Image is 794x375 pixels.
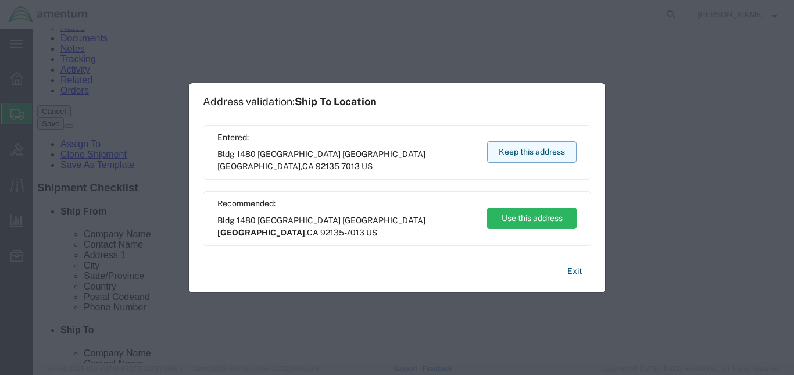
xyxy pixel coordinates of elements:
[217,198,476,210] span: Recommended:
[307,228,319,237] span: CA
[487,208,577,229] button: Use this address
[487,141,577,163] button: Keep this address
[217,148,476,173] span: Bldg 1480 [GEOGRAPHIC_DATA] [GEOGRAPHIC_DATA] ,
[316,162,360,171] span: 92135-7013
[320,228,364,237] span: 92135-7013
[366,228,377,237] span: US
[217,131,476,144] span: Entered:
[558,261,591,281] button: Exit
[217,162,301,171] span: [GEOGRAPHIC_DATA]
[302,162,314,171] span: CA
[362,162,373,171] span: US
[295,95,377,108] span: Ship To Location
[217,215,476,239] span: Bldg 1480 [GEOGRAPHIC_DATA] [GEOGRAPHIC_DATA] ,
[217,228,305,237] span: [GEOGRAPHIC_DATA]
[203,95,377,108] h1: Address validation:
